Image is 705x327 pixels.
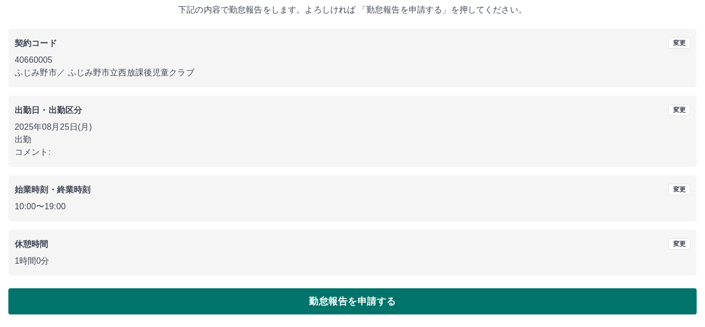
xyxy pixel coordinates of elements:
[15,133,690,146] p: 出勤
[15,39,57,48] b: 契約コード
[15,146,690,159] p: コメント:
[15,121,690,133] p: 2025年08月25日(月)
[15,200,690,213] p: 10:00 〜 19:00
[15,185,90,194] b: 始業時刻・終業時刻
[668,37,690,49] button: 変更
[15,66,690,79] p: ふじみ野市 ／ ふじみ野市立西放課後児童クラブ
[15,240,49,249] b: 休憩時間
[8,4,697,16] p: 下記の内容で勤怠報告をします。よろしければ 「勤怠報告を申請する」を押してください。
[15,255,690,267] p: 1時間0分
[15,54,690,66] p: 40660005
[668,104,690,116] button: 変更
[8,288,697,314] button: 勤怠報告を申請する
[668,238,690,250] button: 変更
[15,106,82,115] b: 出勤日・出勤区分
[668,184,690,195] button: 変更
